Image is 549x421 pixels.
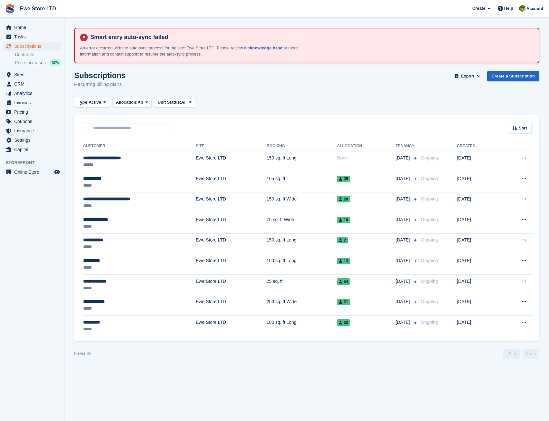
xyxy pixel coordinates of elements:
td: Ewe Store LTD [196,315,267,336]
td: Ewe Store LTD [196,172,267,192]
span: 52 [337,319,350,326]
span: [DATE] [396,237,411,243]
span: [DATE] [396,175,411,182]
span: Ongoing [421,258,438,263]
td: 75 sq. ft Wide [267,213,337,233]
span: Tasks [14,32,53,41]
span: Ongoing [421,155,438,160]
td: Ewe Store LTD [196,213,267,233]
th: Booking [267,141,337,151]
a: Ewe Store LTD [17,3,59,14]
td: [DATE] [457,192,500,213]
td: Ewe Store LTD [196,233,267,254]
span: Ongoing [421,320,438,325]
a: menu [3,89,61,98]
td: 150 sq. ft Wide [267,192,337,213]
th: Allocation [337,141,396,151]
td: Ewe Store LTD [196,151,267,172]
th: Tenancy [396,141,418,151]
p: An error occurred with the auto-sync process for the site: Ewe Store LTD. Please review the for m... [80,45,306,57]
span: [DATE] [396,319,411,326]
span: Account [526,5,543,12]
button: Allocation: All [113,97,152,108]
a: menu [3,98,61,107]
td: [DATE] [457,315,500,336]
span: Online Store [14,168,53,177]
span: All [138,99,143,106]
span: Allocation: [116,99,138,106]
a: menu [3,136,61,145]
a: menu [3,42,61,51]
td: 100 sq. ft Long [267,254,337,275]
span: [DATE] [396,216,411,223]
span: Ongoing [421,237,438,242]
td: 105 sq. ft [267,172,337,192]
th: Customer [82,141,196,151]
div: None [337,155,396,161]
td: Ewe Store LTD [196,295,267,316]
button: Export [454,71,482,82]
a: Preview store [53,168,61,176]
td: 200 sq. ft Wide [267,295,337,316]
span: CRM [14,79,53,88]
span: Active [89,99,101,106]
span: Pricing [14,108,53,117]
a: menu [3,126,61,135]
a: menu [3,168,61,177]
span: [DATE] [396,278,411,285]
nav: Page [502,349,541,359]
a: Create a Subscription [487,71,539,82]
span: Analytics [14,89,53,98]
span: All [181,99,187,106]
td: [DATE] [457,295,500,316]
a: Next [523,349,539,359]
div: NEW [50,59,61,66]
a: menu [3,23,61,32]
th: Created [457,141,500,151]
td: 25 sq. ft [267,274,337,295]
span: Capital [14,145,53,154]
td: [DATE] [457,233,500,254]
span: [DATE] [396,298,411,305]
span: Coupons [14,117,53,126]
span: Ongoing [421,176,438,181]
div: 9 results [74,350,91,357]
span: 13 [337,258,350,264]
span: 54 [337,278,350,285]
span: Storefront [6,159,64,166]
a: Price increases NEW [15,59,61,66]
th: Site [196,141,267,151]
span: 21 [337,299,350,305]
td: [DATE] [457,172,500,192]
span: Type: [78,99,89,106]
span: 20 [337,196,350,202]
h1: Subscriptions [74,71,126,80]
img: stora-icon-8386f47178a22dfd0bd8f6a31ec36ba5ce8667c1dd55bd0f319d3a0aa187defe.svg [5,4,15,14]
span: 10 [337,217,350,223]
span: 35 [337,176,350,182]
span: Ongoing [421,217,438,222]
span: Ongoing [421,196,438,201]
h4: Smart entry auto-sync failed [88,34,534,41]
a: menu [3,117,61,126]
span: 2 [337,237,348,243]
span: Insurance [14,126,53,135]
a: menu [3,79,61,88]
button: Type: Active [74,97,110,108]
a: Contracts [15,52,61,58]
span: Price increases [15,60,46,66]
span: Subscriptions [14,42,53,51]
td: 150 sq. ft Long [267,233,337,254]
img: Jason Butcher [519,5,525,12]
td: [DATE] [457,274,500,295]
a: knowledge base [250,46,282,50]
a: menu [3,108,61,117]
span: Export [461,73,474,79]
span: Sort [519,125,527,131]
a: menu [3,145,61,154]
span: Ongoing [421,299,438,304]
span: Create [472,5,485,12]
td: 150 sq. ft Long [267,151,337,172]
span: [DATE] [396,155,411,161]
a: menu [3,32,61,41]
